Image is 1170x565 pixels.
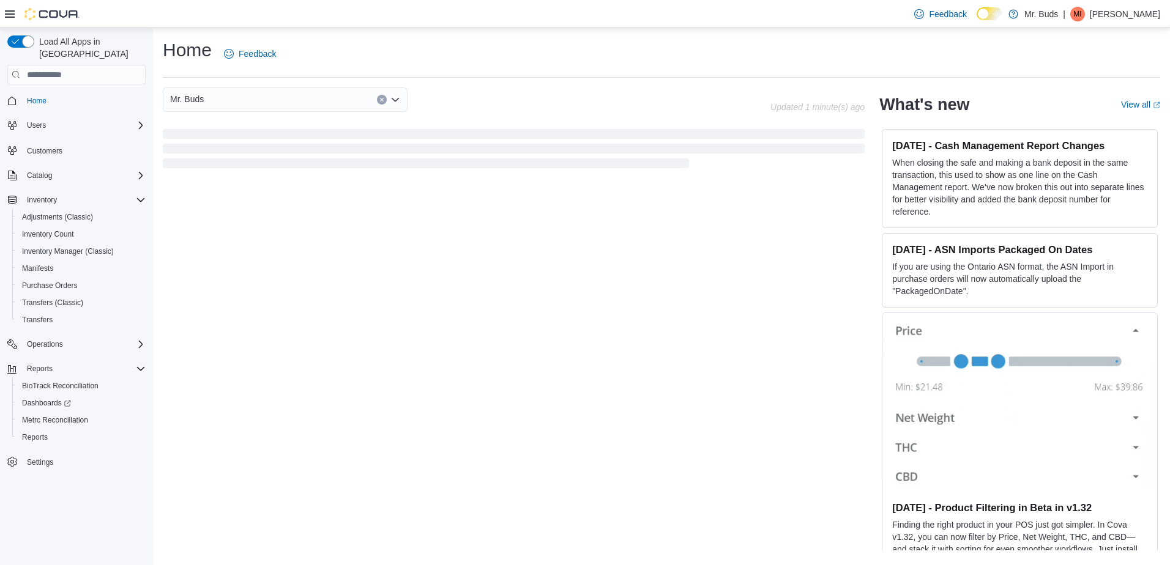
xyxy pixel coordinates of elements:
[17,227,79,242] a: Inventory Count
[22,144,67,158] a: Customers
[12,311,151,328] button: Transfers
[17,396,146,410] span: Dashboards
[22,168,57,183] button: Catalog
[17,261,58,276] a: Manifests
[22,246,114,256] span: Inventory Manager (Classic)
[17,244,146,259] span: Inventory Manager (Classic)
[22,381,99,391] span: BioTrack Reconciliation
[17,430,53,445] a: Reports
[1090,7,1160,21] p: [PERSON_NAME]
[163,131,865,171] span: Loading
[2,453,151,471] button: Settings
[27,364,53,374] span: Reports
[1063,7,1065,21] p: |
[17,210,146,224] span: Adjustments (Classic)
[17,278,146,293] span: Purchase Orders
[22,315,53,325] span: Transfers
[22,415,88,425] span: Metrc Reconciliation
[7,87,146,503] nav: Complex example
[22,361,146,376] span: Reports
[377,95,387,105] button: Clear input
[22,361,58,376] button: Reports
[892,260,1147,297] p: If you are using the Ontario ASN format, the ASN Import in purchase orders will now automatically...
[892,139,1147,152] h3: [DATE] - Cash Management Report Changes
[12,394,151,412] a: Dashboards
[27,457,53,467] span: Settings
[929,8,966,20] span: Feedback
[879,95,969,114] h2: What's new
[22,281,78,290] span: Purchase Orders
[17,312,58,327] a: Transfers
[219,42,281,66] a: Feedback
[27,171,52,180] span: Catalog
[2,191,151,209] button: Inventory
[22,118,51,133] button: Users
[22,118,146,133] span: Users
[17,413,146,427] span: Metrc Reconciliation
[34,35,146,60] span: Load All Apps in [GEOGRAPHIC_DATA]
[17,295,88,310] a: Transfers (Classic)
[1121,100,1160,109] a: View allExternal link
[770,102,865,112] p: Updated 1 minute(s) ago
[2,167,151,184] button: Catalog
[12,260,151,277] button: Manifests
[17,379,146,393] span: BioTrack Reconciliation
[892,157,1147,218] p: When closing the safe and making a bank deposit in the same transaction, this used to show as one...
[22,455,58,470] a: Settings
[1073,7,1081,21] span: MI
[22,193,62,207] button: Inventory
[892,243,1147,256] h3: [DATE] - ASN Imports Packaged On Dates
[170,92,204,106] span: Mr. Buds
[12,277,151,294] button: Purchase Orders
[22,337,146,352] span: Operations
[22,93,146,108] span: Home
[17,413,93,427] a: Metrc Reconciliation
[12,209,151,226] button: Adjustments (Classic)
[12,294,151,311] button: Transfers (Classic)
[163,38,212,62] h1: Home
[1024,7,1058,21] p: Mr. Buds
[17,295,146,310] span: Transfers (Classic)
[22,212,93,222] span: Adjustments (Classic)
[390,95,400,105] button: Open list of options
[2,360,151,377] button: Reports
[17,227,146,242] span: Inventory Count
[17,210,98,224] a: Adjustments (Classic)
[12,226,151,243] button: Inventory Count
[17,379,103,393] a: BioTrack Reconciliation
[22,168,146,183] span: Catalog
[27,96,47,106] span: Home
[17,312,146,327] span: Transfers
[22,229,74,239] span: Inventory Count
[239,48,276,60] span: Feedback
[22,454,146,470] span: Settings
[1070,7,1085,21] div: Mike Issa
[22,264,53,273] span: Manifests
[17,261,146,276] span: Manifests
[22,193,146,207] span: Inventory
[22,94,51,108] a: Home
[17,396,76,410] a: Dashboards
[24,8,80,20] img: Cova
[17,278,83,293] a: Purchase Orders
[17,430,146,445] span: Reports
[909,2,971,26] a: Feedback
[12,412,151,429] button: Metrc Reconciliation
[27,339,63,349] span: Operations
[12,377,151,394] button: BioTrack Reconciliation
[22,432,48,442] span: Reports
[22,142,146,158] span: Customers
[2,141,151,159] button: Customers
[1153,102,1160,109] svg: External link
[892,501,1147,514] h3: [DATE] - Product Filtering in Beta in v1.32
[2,117,151,134] button: Users
[2,92,151,109] button: Home
[2,336,151,353] button: Operations
[17,244,119,259] a: Inventory Manager (Classic)
[27,146,62,156] span: Customers
[22,298,83,308] span: Transfers (Classic)
[27,195,57,205] span: Inventory
[22,398,71,408] span: Dashboards
[12,243,151,260] button: Inventory Manager (Classic)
